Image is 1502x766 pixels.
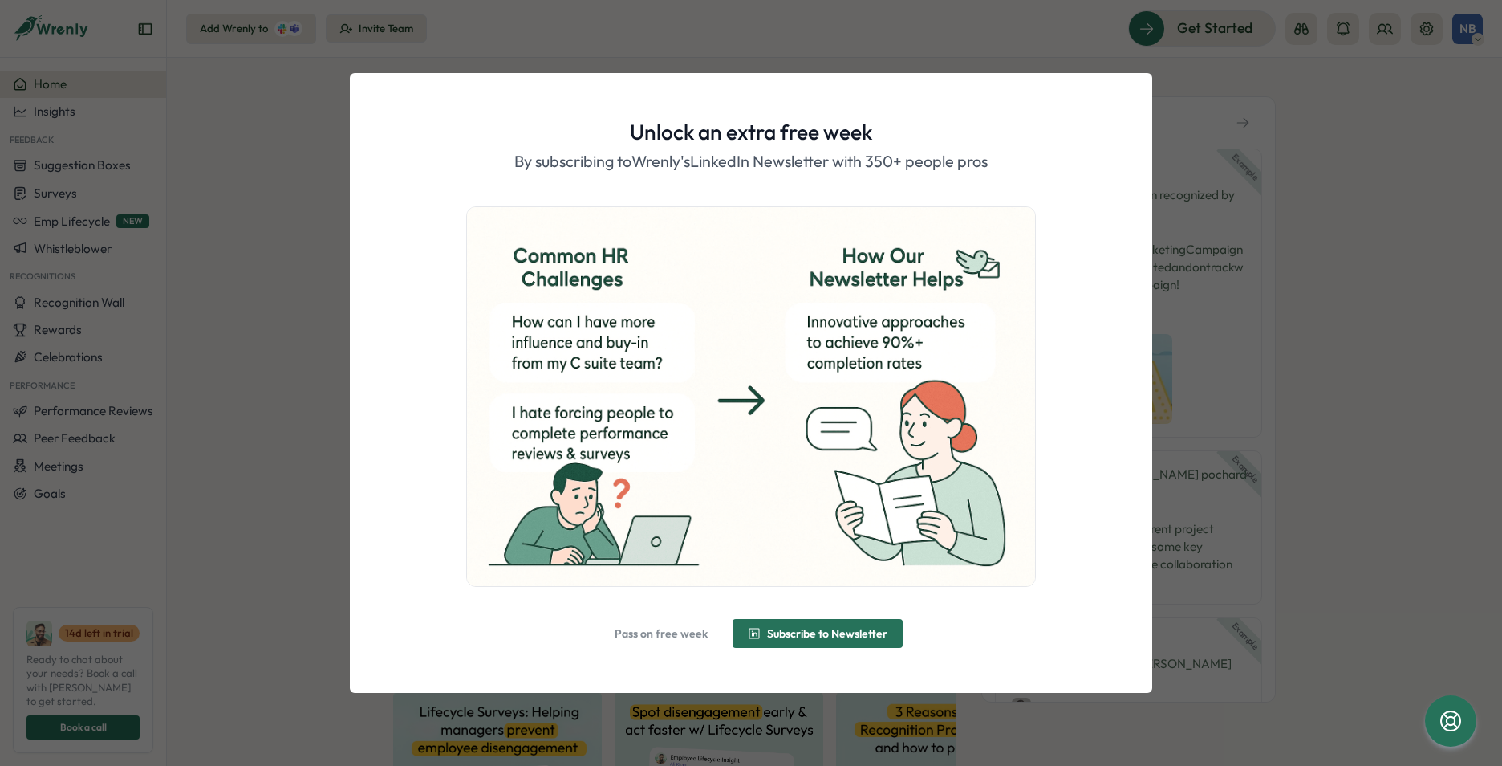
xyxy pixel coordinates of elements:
[767,628,887,639] span: Subscribe to Newsletter
[514,149,988,174] p: By subscribing to Wrenly's LinkedIn Newsletter with 350+ people pros
[615,628,708,639] span: Pass on free week
[599,619,723,648] button: Pass on free week
[467,207,1035,586] img: ChatGPT Image
[630,118,872,146] h1: Unlock an extra free week
[733,619,903,648] button: Subscribe to Newsletter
